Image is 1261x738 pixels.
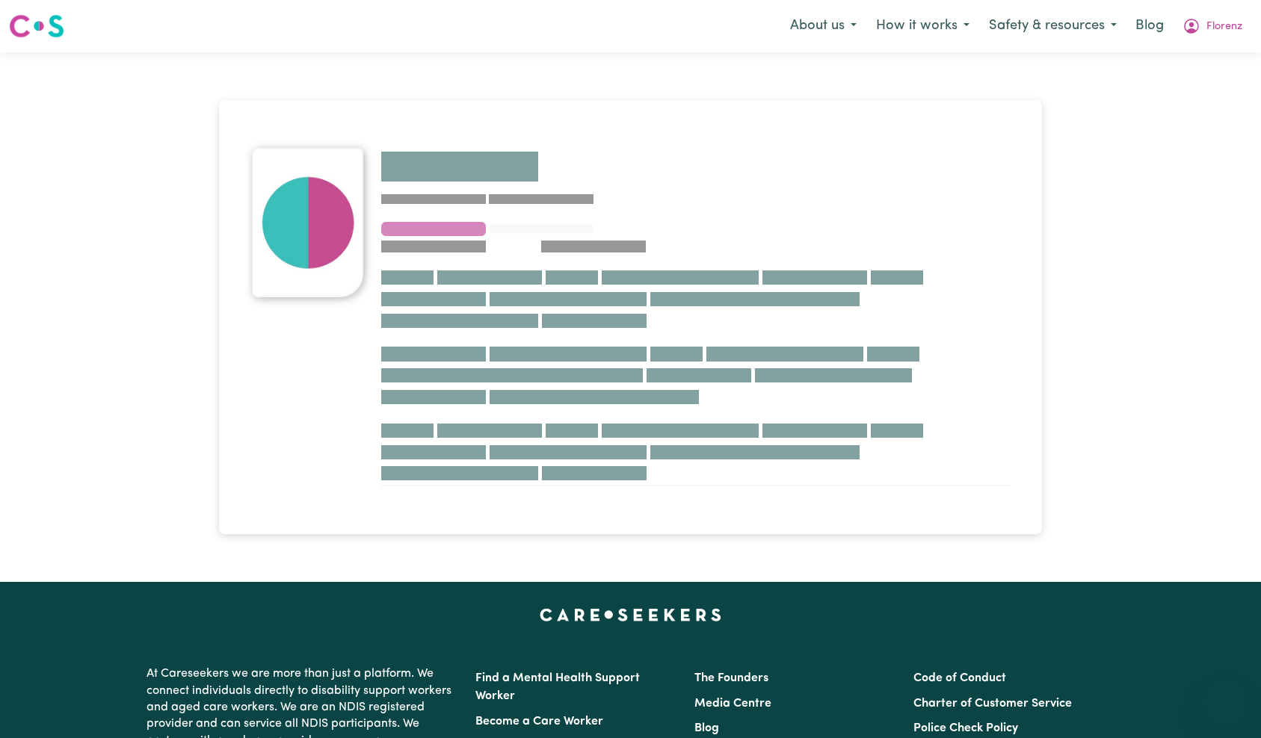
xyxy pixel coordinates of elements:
[913,722,1018,734] a: Police Check Policy
[9,9,64,43] a: Careseekers logo
[475,716,603,728] a: Become a Care Worker
[979,10,1126,42] button: Safety & resources
[913,698,1072,710] a: Charter of Customer Service
[9,13,64,40] img: Careseekers logo
[1173,10,1252,42] button: My Account
[694,672,768,684] a: The Founders
[1126,10,1173,43] a: Blog
[913,672,1006,684] a: Code of Conduct
[475,672,640,702] a: Find a Mental Health Support Worker
[866,10,979,42] button: How it works
[694,698,771,710] a: Media Centre
[1206,19,1242,35] span: Florenz
[1201,678,1249,726] iframe: Button to launch messaging window
[780,10,866,42] button: About us
[694,722,719,734] a: Blog
[540,609,721,621] a: Careseekers home page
